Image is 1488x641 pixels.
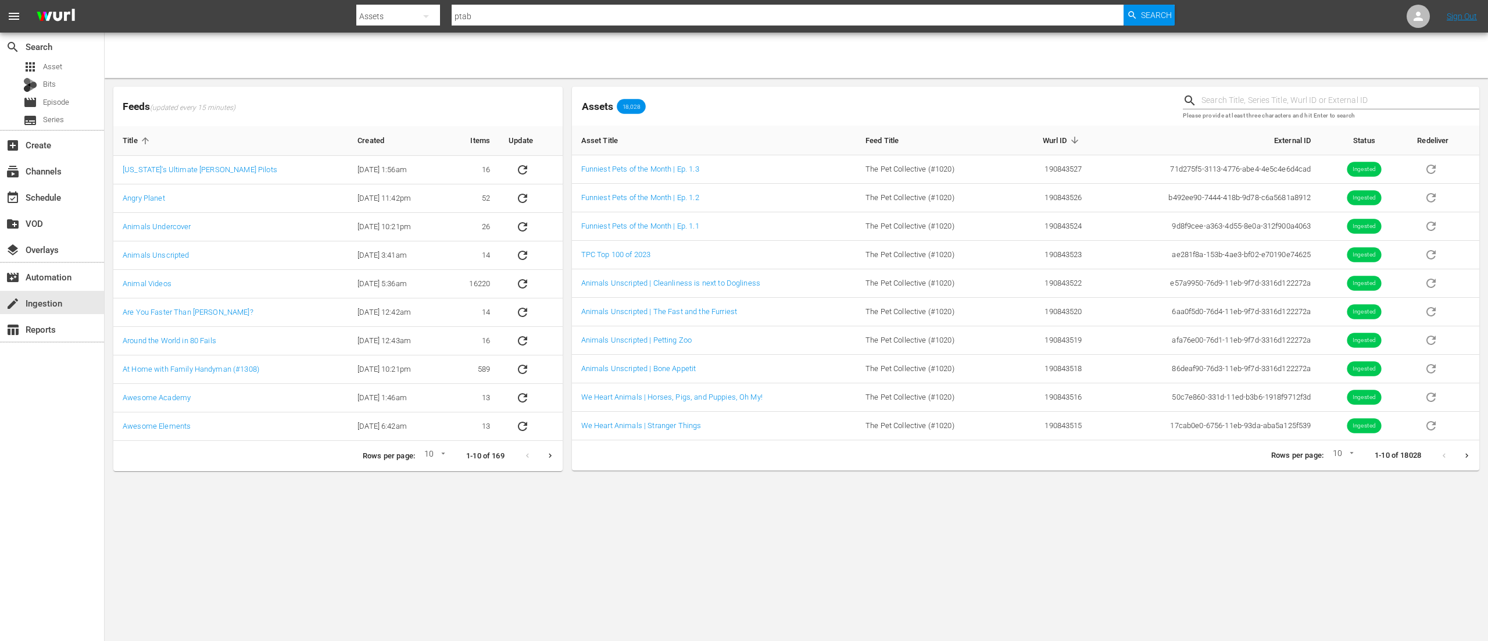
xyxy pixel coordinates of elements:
[1092,326,1321,355] td: afa76e00-76d1-11eb-9f7d-3316d122272a
[1417,193,1445,201] span: Live assets can't be redelivered
[499,126,563,156] th: Update
[446,184,499,213] td: 52
[6,297,20,311] span: Ingestion
[1417,335,1445,344] span: Live assets can't be redelivered
[1009,412,1092,440] td: 190843515
[348,241,446,270] td: [DATE] 3:41am
[572,126,1479,440] table: sticky table
[348,384,446,412] td: [DATE] 1:46am
[420,447,448,465] div: 10
[617,103,646,110] span: 18,028
[1092,412,1321,440] td: 17cab0e0-6756-11eb-93da-aba5a125f539
[348,412,446,441] td: [DATE] 6:42am
[856,412,1008,440] td: The Pet Collective (#1020)
[581,421,702,430] a: We Heart Animals | Stranger Things
[1347,222,1381,231] span: Ingested
[582,101,613,112] span: Assets
[348,298,446,327] td: [DATE] 12:42am
[581,307,737,316] a: Animals Unscripted | The Fast and the Furriest
[446,156,499,184] td: 16
[1417,307,1445,315] span: Live assets can't be redelivered
[1009,155,1092,184] td: 190843527
[1092,155,1321,184] td: 71d275f5-3113-4776-abe4-4e5c4e6d4cad
[1417,392,1445,401] span: Live assets can't be redelivered
[581,165,699,173] a: Funniest Pets of the Month | Ep. 1.3
[6,270,20,284] span: Automation
[1455,444,1478,467] button: Next page
[856,383,1008,412] td: The Pet Collective (#1020)
[23,95,37,109] span: Episode
[446,213,499,241] td: 26
[856,269,1008,298] td: The Pet Collective (#1020)
[6,217,20,231] span: VOD
[856,184,1008,212] td: The Pet Collective (#1020)
[856,298,1008,326] td: The Pet Collective (#1020)
[1092,241,1321,269] td: ae281f8a-153b-4ae3-bf02-e70190e74625
[581,193,699,202] a: Funniest Pets of the Month | Ep. 1.2
[123,422,191,430] a: Awesome Elements
[1447,12,1477,21] a: Sign Out
[1417,221,1445,230] span: Live assets can't be redelivered
[6,165,20,179] span: Channels
[1092,212,1321,241] td: 9d8f9cee-a363-4d55-8e0a-312f900a4063
[1320,126,1408,155] th: Status
[1408,126,1479,155] th: Redeliver
[581,222,699,230] a: Funniest Pets of the Month | Ep. 1.1
[446,384,499,412] td: 13
[43,97,69,108] span: Episode
[6,138,20,152] span: Create
[1009,298,1092,326] td: 190843520
[1347,165,1381,174] span: Ingested
[446,298,499,327] td: 14
[123,165,277,174] a: [US_STATE]'s Ultimate [PERSON_NAME] Pilots
[23,60,37,74] span: Asset
[1124,5,1175,26] button: Search
[1043,135,1082,145] span: Wurl ID
[1271,450,1324,461] p: Rows per page:
[1092,355,1321,383] td: 86deaf90-76d3-11eb-9f7d-3316d122272a
[1347,194,1381,202] span: Ingested
[123,308,253,316] a: Are You Faster Than [PERSON_NAME]?
[6,40,20,54] span: Search
[6,243,20,257] span: Overlays
[113,126,563,441] table: sticky table
[1201,92,1479,109] input: Search Title, Series Title, Wurl ID or External ID
[1417,250,1445,258] span: Live assets can't be redelivered
[446,355,499,384] td: 589
[581,135,634,145] span: Asset Title
[539,444,561,467] button: Next page
[123,393,191,402] a: Awesome Academy
[1417,364,1445,372] span: Live assets can't be redelivered
[1375,450,1421,461] p: 1-10 of 18028
[28,3,84,30] img: ans4CAIJ8jUAAAAAAAAAAAAAAAAAAAAAAAAgQb4GAAAAAAAAAAAAAAAAAAAAAAAAJMjXAAAAAAAAAAAAAAAAAAAAAAAAgAT5G...
[123,136,153,146] span: Title
[446,241,499,270] td: 14
[123,194,165,202] a: Angry Planet
[123,251,189,259] a: Animals Unscripted
[466,451,505,462] p: 1-10 of 169
[856,126,1008,155] th: Feed Title
[43,79,56,90] span: Bits
[446,270,499,298] td: 16220
[43,61,62,73] span: Asset
[1009,184,1092,212] td: 190843526
[1092,383,1321,412] td: 50c7e860-331d-11ed-b3b6-1918f9712f3d
[1092,269,1321,298] td: e57a9950-76d9-11eb-9f7d-3316d122272a
[446,327,499,355] td: 16
[123,365,259,373] a: At Home with Family Handyman (#1308)
[1347,336,1381,345] span: Ingested
[1141,5,1172,26] span: Search
[23,113,37,127] span: Series
[1009,269,1092,298] td: 190843522
[348,213,446,241] td: [DATE] 10:21pm
[1347,308,1381,316] span: Ingested
[581,336,692,344] a: Animals Unscripted | Petting Zoo
[1328,447,1356,464] div: 10
[1347,365,1381,373] span: Ingested
[581,250,651,259] a: TPC Top 100 of 2023
[1092,184,1321,212] td: b492ee90-7444-418b-9d78-c6a5681a8912
[150,104,235,113] span: (updated every 15 minutes)
[856,355,1008,383] td: The Pet Collective (#1020)
[1009,212,1092,241] td: 190843524
[43,114,64,126] span: Series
